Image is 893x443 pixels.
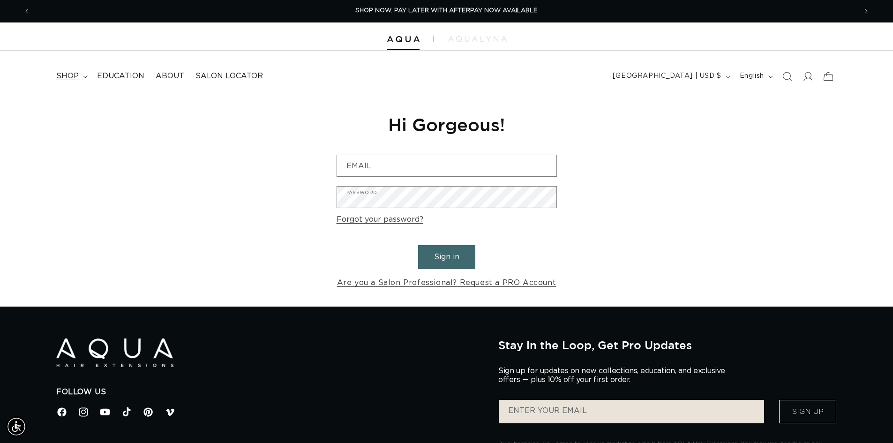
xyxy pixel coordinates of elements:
[768,342,893,443] iframe: Chat Widget
[16,2,37,20] button: Previous announcement
[499,400,764,423] input: ENTER YOUR EMAIL
[156,71,184,81] span: About
[613,71,721,81] span: [GEOGRAPHIC_DATA] | USD $
[190,66,269,87] a: Salon Locator
[418,245,475,269] button: Sign in
[56,71,79,81] span: shop
[91,66,150,87] a: Education
[448,36,507,42] img: aqualyna.com
[607,68,734,85] button: [GEOGRAPHIC_DATA] | USD $
[97,71,144,81] span: Education
[734,68,777,85] button: English
[56,338,173,367] img: Aqua Hair Extensions
[51,66,91,87] summary: shop
[498,367,733,384] p: Sign up for updates on new collections, education, and exclusive offers — plus 10% off your first...
[337,276,556,290] a: Are you a Salon Professional? Request a PRO Account
[740,71,764,81] span: English
[387,36,420,43] img: Aqua Hair Extensions
[337,155,556,176] input: Email
[856,2,877,20] button: Next announcement
[777,66,797,87] summary: Search
[498,338,837,352] h2: Stay in the Loop, Get Pro Updates
[355,8,538,14] span: SHOP NOW. PAY LATER WITH AFTERPAY NOW AVAILABLE
[56,387,484,397] h2: Follow Us
[195,71,263,81] span: Salon Locator
[337,213,423,226] a: Forgot your password?
[150,66,190,87] a: About
[6,416,27,437] div: Accessibility Menu
[337,113,557,136] h1: Hi Gorgeous!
